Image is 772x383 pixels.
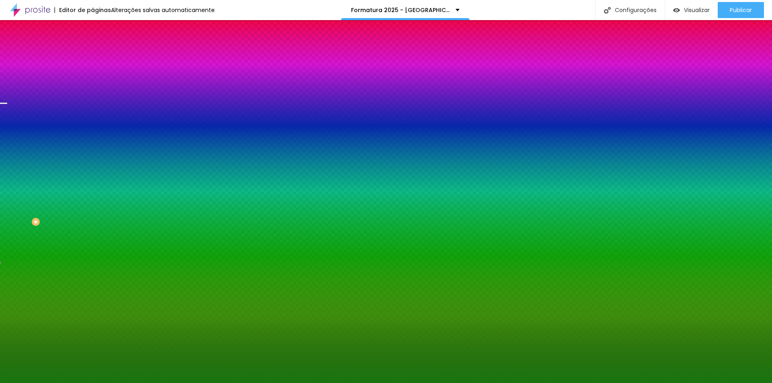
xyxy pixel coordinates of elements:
p: Formatura 2025 - [GEOGRAPHIC_DATA] e 5º ano [351,7,450,13]
button: Publicar [718,2,764,18]
img: view-1.svg [673,7,680,14]
button: Visualizar [665,2,718,18]
span: Publicar [730,7,752,13]
div: Editor de páginas [54,7,111,13]
span: Visualizar [684,7,710,13]
div: Alterações salvas automaticamente [111,7,215,13]
img: Icone [604,7,611,14]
